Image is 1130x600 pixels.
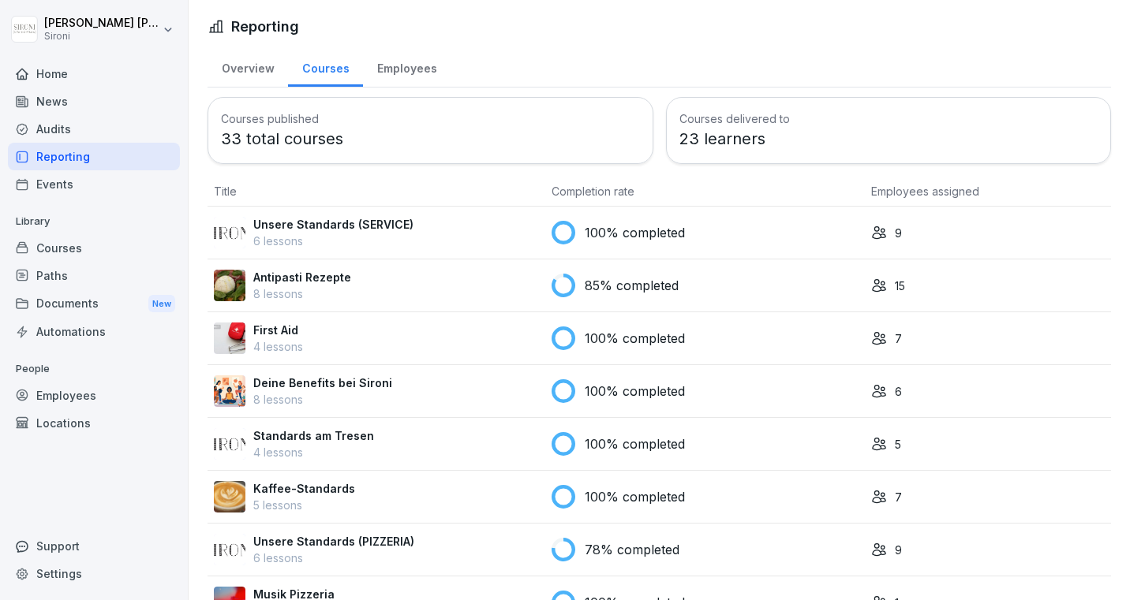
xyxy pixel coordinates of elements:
[8,60,180,88] a: Home
[253,480,355,497] p: Kaffee-Standards
[895,383,902,400] p: 6
[253,269,351,285] p: Antipasti Rezepte
[148,295,175,313] div: New
[8,289,180,319] div: Documents
[8,115,180,143] a: Audits
[895,489,902,505] p: 7
[585,434,685,453] p: 100% completed
[214,270,245,301] img: pak3lu93rb7wwt42kbfr1gbm.png
[585,329,685,348] p: 100% completed
[8,532,180,560] div: Support
[253,322,303,338] p: First Aid
[44,31,159,42] p: Sironi
[8,409,180,437] a: Locations
[253,216,413,233] p: Unsere Standards (SERVICE)
[679,127,1098,151] p: 23 learners
[895,225,902,241] p: 9
[895,542,902,558] p: 9
[8,170,180,198] a: Events
[895,278,905,294] p: 15
[8,356,180,382] p: People
[585,487,685,506] p: 100% completed
[8,318,180,345] a: Automations
[253,285,351,302] p: 8 lessons
[214,375,245,407] img: qv31ye6da0ab8wtu5n9xmwyd.png
[253,338,303,355] p: 4 lessons
[208,47,288,87] a: Overview
[221,127,640,151] p: 33 total courses
[545,177,865,207] th: Completion rate
[871,184,979,198] span: Employees assigned
[44,17,159,30] p: [PERSON_NAME] [PERSON_NAME]
[585,276,679,295] p: 85% completed
[214,481,245,512] img: km4heinxktm3m47uv6i6dr0s.png
[8,209,180,234] p: Library
[231,16,299,37] h1: Reporting
[8,382,180,409] a: Employees
[895,330,902,347] p: 7
[8,234,180,262] a: Courses
[8,88,180,115] a: News
[253,497,355,513] p: 5 lessons
[253,533,414,550] p: Unsere Standards (PIZZERIA)
[363,47,451,87] a: Employees
[585,382,685,401] p: 100% completed
[895,436,901,453] p: 5
[8,262,180,289] a: Paths
[253,391,392,408] p: 8 lessons
[253,375,392,391] p: Deine Benefits bei Sironi
[679,110,1098,127] h3: Courses delivered to
[253,444,374,460] p: 4 lessons
[8,560,180,587] a: Settings
[8,289,180,319] a: DocumentsNew
[214,428,245,460] img: lqv555mlp0nk8rvfp4y70ul5.png
[585,223,685,242] p: 100% completed
[253,233,413,249] p: 6 lessons
[221,110,640,127] h3: Courses published
[253,550,414,566] p: 6 lessons
[214,322,245,354] img: ovcsqbf2ewum2utvc3o527vw.png
[8,143,180,170] a: Reporting
[288,47,363,87] a: Courses
[214,534,245,565] img: lqv555mlp0nk8rvfp4y70ul5.png
[214,184,237,198] span: Title
[214,217,245,248] img: lqv555mlp0nk8rvfp4y70ul5.png
[585,540,679,559] p: 78% completed
[253,427,374,444] p: Standards am Tresen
